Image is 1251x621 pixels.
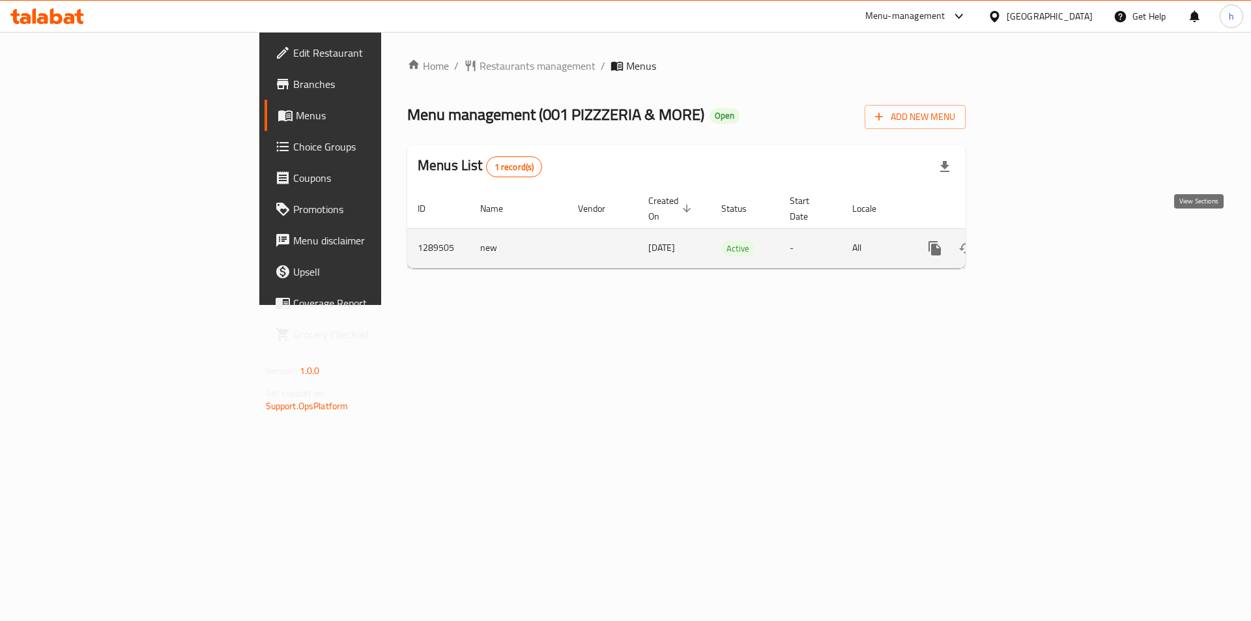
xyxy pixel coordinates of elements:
[266,397,349,414] a: Support.OpsPlatform
[919,233,951,264] button: more
[293,170,458,186] span: Coupons
[480,58,596,74] span: Restaurants management
[1229,9,1234,23] span: h
[487,161,542,173] span: 1 record(s)
[293,139,458,154] span: Choice Groups
[265,100,468,131] a: Menus
[265,194,468,225] a: Promotions
[480,201,520,216] span: Name
[266,384,326,401] span: Get support on:
[929,151,960,182] div: Export file
[407,100,704,129] span: Menu management ( 001 PIZZZERIA & MORE )
[464,58,596,74] a: Restaurants management
[265,162,468,194] a: Coupons
[265,131,468,162] a: Choice Groups
[293,233,458,248] span: Menu disclaimer
[648,193,695,224] span: Created On
[578,201,622,216] span: Vendor
[293,264,458,280] span: Upsell
[293,45,458,61] span: Edit Restaurant
[865,105,966,129] button: Add New Menu
[648,239,675,256] span: [DATE]
[293,76,458,92] span: Branches
[875,109,955,125] span: Add New Menu
[1007,9,1093,23] div: [GEOGRAPHIC_DATA]
[865,8,945,24] div: Menu-management
[265,37,468,68] a: Edit Restaurant
[486,156,543,177] div: Total records count
[265,68,468,100] a: Branches
[293,295,458,311] span: Coverage Report
[601,58,605,74] li: /
[626,58,656,74] span: Menus
[266,362,298,379] span: Version:
[470,228,568,268] td: new
[407,58,966,74] nav: breadcrumb
[418,201,442,216] span: ID
[265,225,468,256] a: Menu disclaimer
[852,201,893,216] span: Locale
[265,256,468,287] a: Upsell
[265,319,468,350] a: Grocery Checklist
[779,228,842,268] td: -
[721,201,764,216] span: Status
[710,110,740,121] span: Open
[293,201,458,217] span: Promotions
[909,189,1055,229] th: Actions
[710,108,740,124] div: Open
[265,287,468,319] a: Coverage Report
[790,193,826,224] span: Start Date
[296,108,458,123] span: Menus
[407,189,1055,268] table: enhanced table
[418,156,542,177] h2: Menus List
[842,228,909,268] td: All
[293,326,458,342] span: Grocery Checklist
[300,362,320,379] span: 1.0.0
[721,241,755,256] span: Active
